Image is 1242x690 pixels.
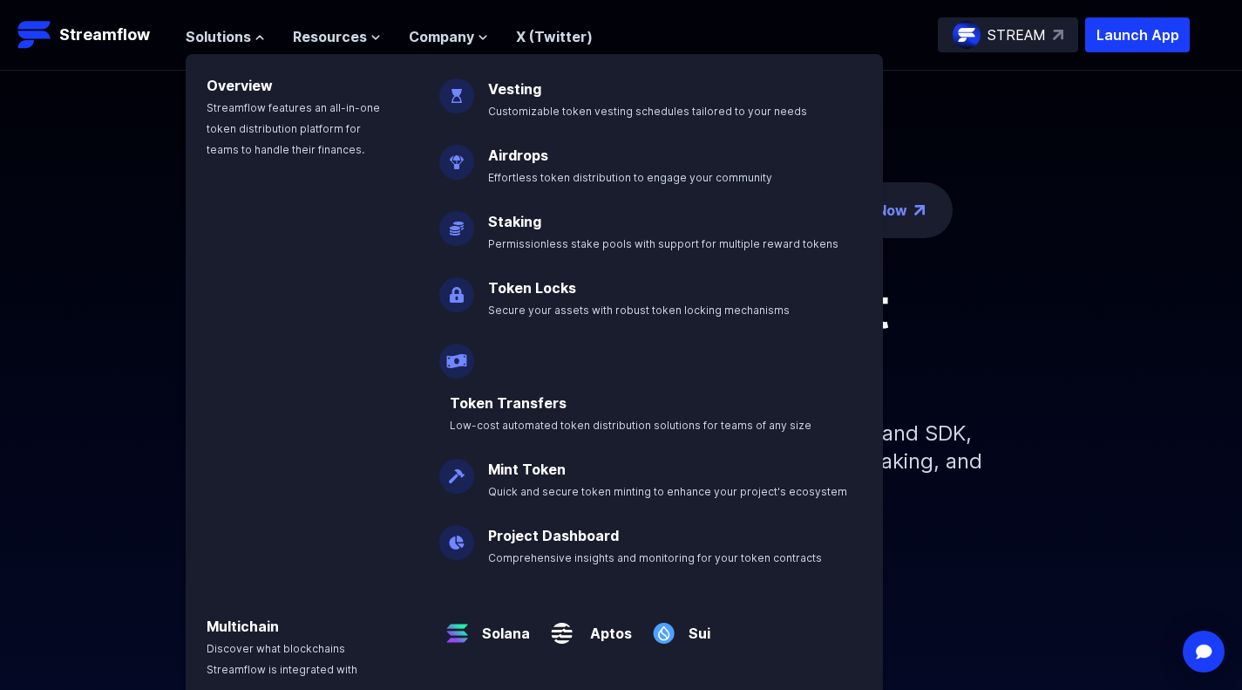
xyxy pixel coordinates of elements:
[186,26,251,47] span: Solutions
[488,551,822,564] span: Comprehensive insights and monitoring for your token contracts
[439,131,474,180] img: Airdrops
[207,642,357,676] span: Discover what blockchains Streamflow is integrated with
[914,205,925,215] img: top-right-arrow.png
[409,26,474,47] span: Company
[488,147,548,164] a: Airdrops
[17,17,52,52] img: Streamflow Logo
[409,26,488,47] button: Company
[682,609,710,644] a: Sui
[953,21,981,49] img: streamflow-logo-circle.png
[207,618,279,635] a: Multichain
[293,26,367,47] span: Resources
[646,602,682,651] img: Sui
[439,445,474,494] img: Mint Token
[59,23,150,47] p: Streamflow
[450,394,567,412] a: Token Transfers
[987,24,1046,45] p: STREAM
[938,17,1078,52] a: STREAM
[488,213,541,230] a: Staking
[439,602,475,651] img: Solana
[488,105,807,118] span: Customizable token vesting schedules tailored to your needs
[488,237,838,250] span: Permissionless stake pools with support for multiple reward tokens
[488,80,541,98] a: Vesting
[580,609,632,644] a: Aptos
[516,28,593,45] a: X (Twitter)
[488,279,576,297] a: Token Locks
[1085,17,1190,52] button: Launch App
[450,419,811,432] span: Low-cost automated token distribution solutions for teams of any size
[439,330,474,379] img: Payroll
[439,511,474,560] img: Project Dashboard
[439,65,474,113] img: Vesting
[17,17,168,52] a: Streamflow
[207,101,380,156] span: Streamflow features an all-in-one token distribution platform for teams to handle their finances.
[488,527,619,544] a: Project Dashboard
[293,26,381,47] button: Resources
[488,461,566,478] a: Mint Token
[1053,30,1063,40] img: top-right-arrow.svg
[186,26,265,47] button: Solutions
[207,77,273,94] a: Overview
[439,263,474,312] img: Token Locks
[488,171,772,184] span: Effortless token distribution to engage your community
[488,485,847,498] span: Quick and secure token minting to enhance your project's ecosystem
[544,602,580,651] img: Aptos
[475,609,530,644] a: Solana
[488,304,790,317] span: Secure your assets with robust token locking mechanisms
[439,197,474,246] img: Staking
[1183,631,1225,673] div: Open Intercom Messenger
